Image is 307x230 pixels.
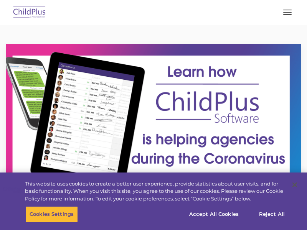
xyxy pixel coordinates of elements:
[286,176,303,193] button: Close
[185,206,243,222] button: Accept All Cookies
[248,206,296,222] button: Reject All
[25,206,78,222] button: Cookies Settings
[25,180,286,203] div: This website uses cookies to create a better user experience, provide statistics about user visit...
[12,3,48,21] img: ChildPlus by Procare Solutions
